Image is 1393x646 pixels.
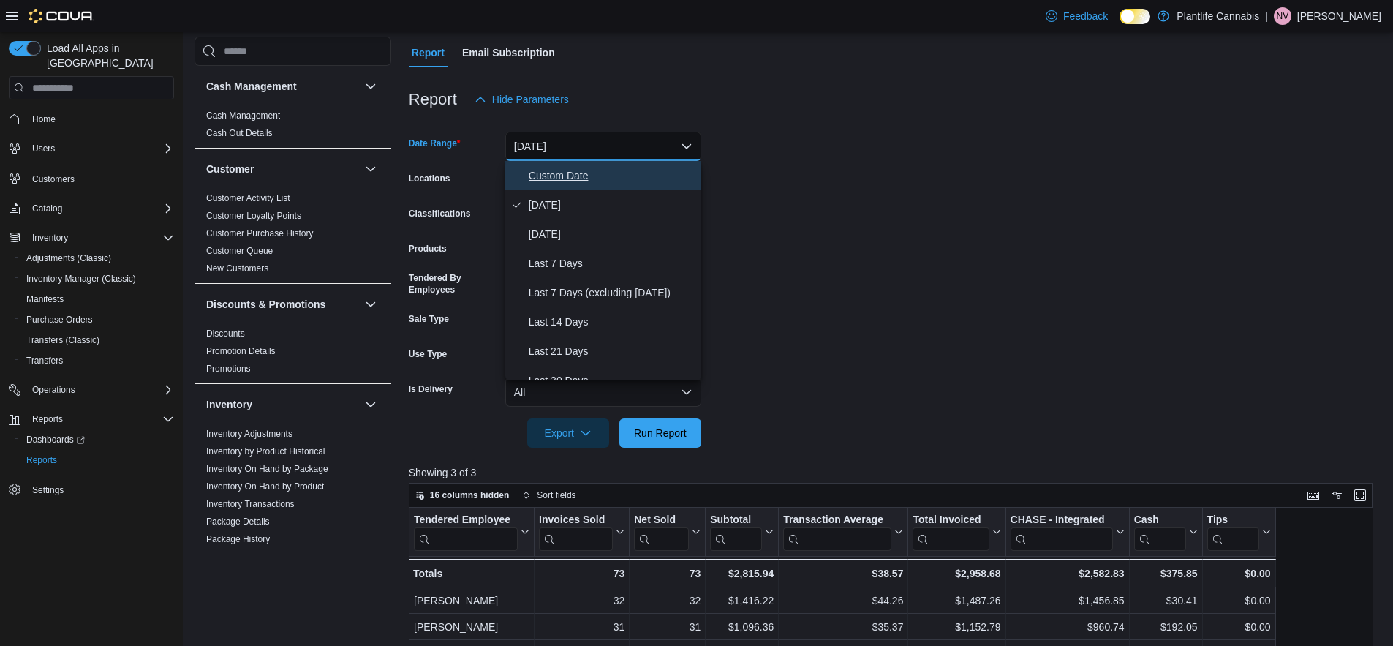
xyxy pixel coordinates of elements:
[634,514,689,527] div: Net Sold
[516,487,581,504] button: Sort fields
[362,296,380,313] button: Discounts & Promotions
[29,9,94,23] img: Cova
[206,517,270,527] a: Package Details
[26,454,57,466] span: Reports
[206,246,273,256] a: Customer Queue
[529,225,695,243] span: [DATE]
[413,565,529,582] div: Totals
[26,410,69,428] button: Reports
[529,167,695,184] span: Custom Date
[206,346,276,356] a: Promotion Details
[409,348,447,360] label: Use Type
[1207,618,1270,636] div: $0.00
[1133,514,1197,551] button: Cash
[1207,514,1258,551] div: Tips
[414,618,529,636] div: [PERSON_NAME]
[26,140,174,157] span: Users
[26,434,85,446] span: Dashboards
[206,127,273,139] span: Cash Out Details
[529,342,695,360] span: Last 21 Days
[9,102,174,538] nav: Complex example
[3,138,180,159] button: Users
[26,252,111,264] span: Adjustments (Classic)
[1207,514,1270,551] button: Tips
[362,396,380,413] button: Inventory
[1274,7,1291,25] div: Nico Velasquez
[913,514,1000,551] button: Total Invoiced
[710,514,762,527] div: Subtotal
[206,79,359,94] button: Cash Management
[783,514,891,551] div: Transaction Average
[20,352,69,369] a: Transfers
[529,255,695,272] span: Last 7 Days
[206,110,280,121] a: Cash Management
[26,229,74,247] button: Inventory
[409,272,499,296] label: Tendered By Employees
[913,565,1000,582] div: $2,958.68
[206,193,290,203] a: Customer Activity List
[206,297,325,312] h3: Discounts & Promotions
[26,200,68,217] button: Catalog
[1010,514,1124,551] button: CHASE - Integrated
[409,91,457,108] h3: Report
[32,143,55,154] span: Users
[26,200,174,217] span: Catalog
[26,410,174,428] span: Reports
[783,565,903,582] div: $38.57
[32,203,62,214] span: Catalog
[430,489,510,501] span: 16 columns hidden
[3,198,180,219] button: Catalog
[20,270,174,288] span: Inventory Manager (Classic)
[710,565,774,582] div: $2,815.94
[913,514,989,527] div: Total Invoiced
[3,380,180,400] button: Operations
[15,330,180,350] button: Transfers (Classic)
[20,290,69,308] a: Manifests
[1133,565,1197,582] div: $375.85
[206,162,254,176] h3: Customer
[20,290,174,308] span: Manifests
[206,446,325,457] span: Inventory by Product Historical
[710,514,762,551] div: Subtotal
[206,364,251,374] a: Promotions
[710,514,774,551] button: Subtotal
[783,592,903,609] div: $44.26
[1133,514,1185,527] div: Cash
[15,350,180,371] button: Transfers
[412,38,445,67] span: Report
[206,297,359,312] button: Discounts & Promotions
[783,514,891,527] div: Transaction Average
[206,328,245,339] a: Discounts
[1133,618,1197,636] div: $192.05
[1133,592,1197,609] div: $30.41
[206,499,295,509] a: Inventory Transactions
[206,263,268,274] a: New Customers
[1265,7,1268,25] p: |
[409,383,453,395] label: Is Delivery
[529,372,695,389] span: Last 30 Days
[26,334,99,346] span: Transfers (Classic)
[195,107,391,148] div: Cash Management
[362,160,380,178] button: Customer
[15,450,180,470] button: Reports
[539,514,613,551] div: Invoices Sold
[26,481,69,499] a: Settings
[1010,565,1124,582] div: $2,582.83
[409,243,447,255] label: Products
[206,428,292,440] span: Inventory Adjustments
[206,128,273,138] a: Cash Out Details
[26,381,174,399] span: Operations
[409,313,449,325] label: Sale Type
[26,170,80,188] a: Customers
[539,514,624,551] button: Invoices Sold
[3,168,180,189] button: Customers
[913,514,989,551] div: Total Invoiced
[1133,514,1185,551] div: Cash
[469,85,575,114] button: Hide Parameters
[26,140,61,157] button: Users
[206,192,290,204] span: Customer Activity List
[20,352,174,369] span: Transfers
